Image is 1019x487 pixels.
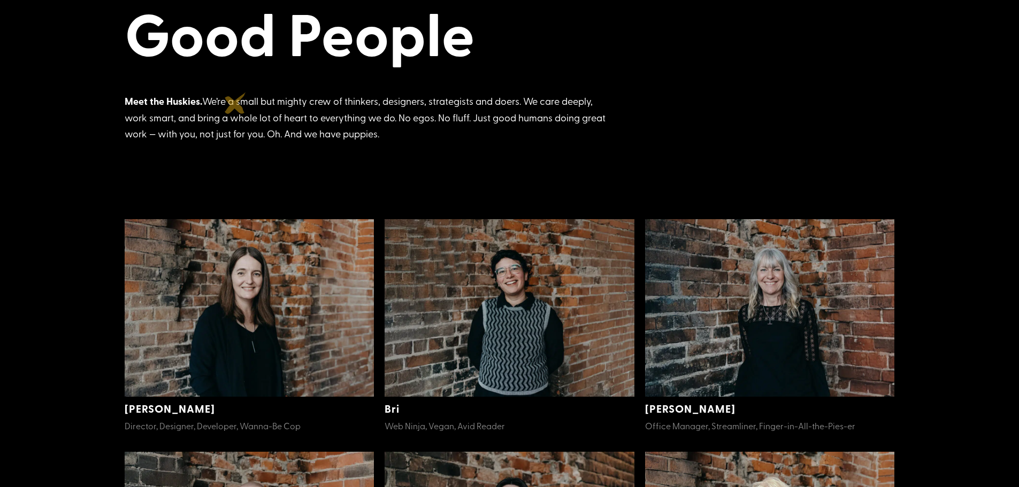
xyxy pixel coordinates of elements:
span: Director, Designer, Developer, Wanna-Be Cop [125,420,301,431]
div: We’re a small but mighty crew of thinkers, designers, strategists and doers. We care deeply, work... [125,93,606,142]
img: Mel [645,219,895,397]
strong: Meet the Huskies. [125,94,202,108]
a: [PERSON_NAME] [645,401,735,416]
span: Web Ninja, Vegan, Avid Reader [385,420,505,431]
a: [PERSON_NAME] [125,401,215,416]
span: Office Manager, Streamliner, Finger-in-All-the-Pies-er [645,420,855,431]
img: Bri [385,219,634,397]
a: Bri [385,401,400,416]
img: Lou [125,219,374,397]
